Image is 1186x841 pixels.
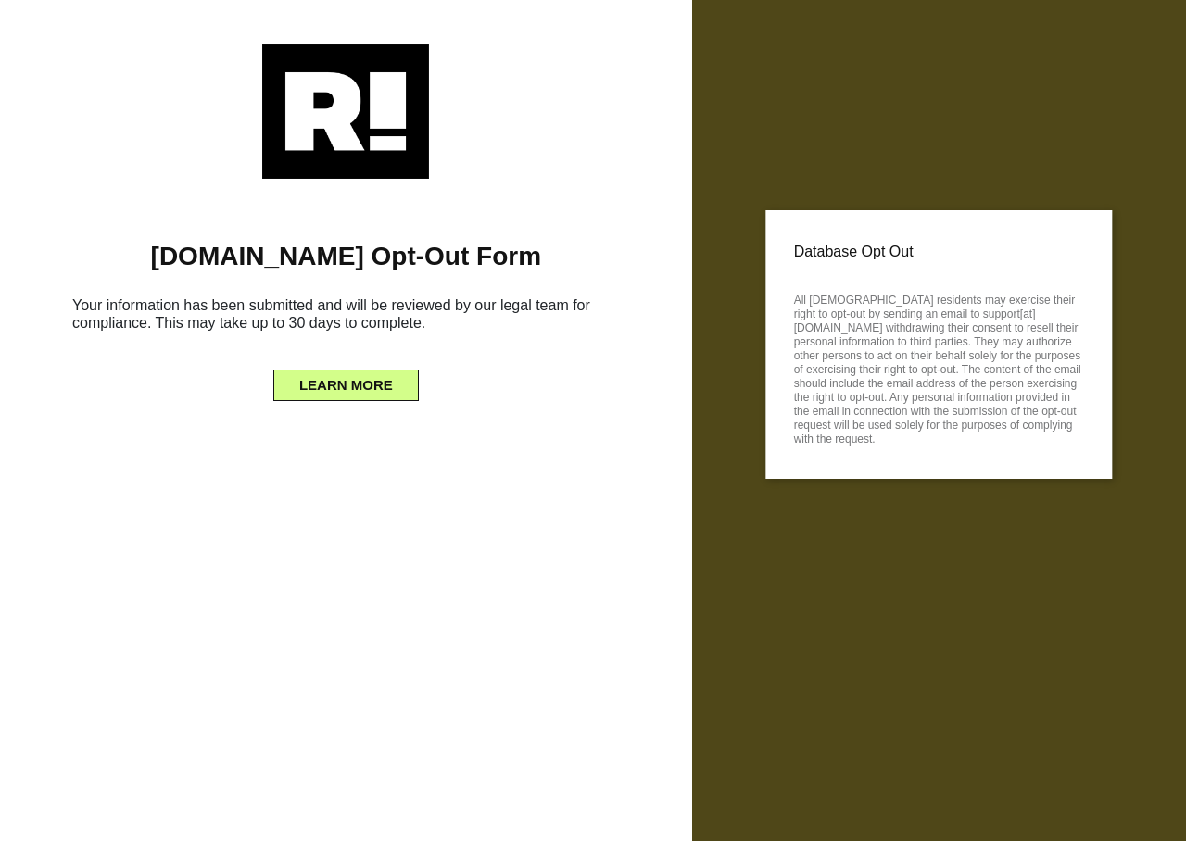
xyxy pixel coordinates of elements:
[273,370,419,401] button: LEARN MORE
[794,288,1084,446] p: All [DEMOGRAPHIC_DATA] residents may exercise their right to opt-out by sending an email to suppo...
[28,241,664,272] h1: [DOMAIN_NAME] Opt-Out Form
[794,238,1084,266] p: Database Opt Out
[262,44,429,179] img: Retention.com
[273,372,419,387] a: LEARN MORE
[28,289,664,346] h6: Your information has been submitted and will be reviewed by our legal team for compliance. This m...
